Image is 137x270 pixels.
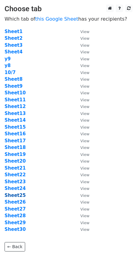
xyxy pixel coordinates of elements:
[5,199,26,205] a: Sheet26
[80,104,89,109] small: View
[5,193,26,198] a: Sheet25
[74,35,89,41] a: View
[80,173,89,177] small: View
[5,29,22,34] a: Sheet1
[5,42,22,48] strong: Sheet3
[5,186,26,191] a: Sheet24
[5,124,26,130] a: Sheet15
[5,165,26,171] a: Sheet21
[5,56,11,62] a: y9
[5,227,26,232] a: Sheet30
[80,118,89,123] small: View
[80,200,89,204] small: View
[5,220,26,225] a: Sheet29
[5,83,22,89] strong: Sheet9
[74,145,89,150] a: View
[5,152,26,157] strong: Sheet19
[5,138,26,143] a: Sheet17
[74,199,89,205] a: View
[5,206,26,212] a: Sheet27
[80,180,89,184] small: View
[107,241,137,270] iframe: Chat Widget
[5,242,25,251] a: ← Back
[5,172,26,177] a: Sheet22
[5,104,26,109] a: Sheet12
[5,90,26,96] a: Sheet10
[5,97,26,103] a: Sheet11
[80,29,89,34] small: View
[5,49,22,55] strong: Sheet4
[74,111,89,116] a: View
[5,5,132,13] h3: Choose tab
[74,152,89,157] a: View
[74,29,89,34] a: View
[74,63,89,68] a: View
[74,138,89,143] a: View
[80,70,89,75] small: View
[74,83,89,89] a: View
[5,179,26,184] a: Sheet23
[5,76,22,82] a: Sheet8
[5,63,11,68] a: y8
[74,56,89,62] a: View
[74,220,89,225] a: View
[80,50,89,54] small: View
[5,35,22,41] a: Sheet2
[5,70,16,75] a: 10/7
[5,131,26,137] a: Sheet16
[5,145,26,150] a: Sheet18
[80,91,89,95] small: View
[5,158,26,164] a: Sheet20
[80,145,89,150] small: View
[74,76,89,82] a: View
[5,117,26,123] a: Sheet14
[80,207,89,211] small: View
[74,158,89,164] a: View
[35,16,78,22] a: this Google Sheet
[80,166,89,170] small: View
[5,213,26,218] a: Sheet28
[80,221,89,225] small: View
[74,70,89,75] a: View
[74,117,89,123] a: View
[80,43,89,48] small: View
[80,152,89,157] small: View
[74,206,89,212] a: View
[80,57,89,61] small: View
[80,186,89,191] small: View
[80,84,89,89] small: View
[80,111,89,116] small: View
[80,139,89,143] small: View
[80,193,89,198] small: View
[5,111,26,116] strong: Sheet13
[5,16,132,22] p: Which tab of has your recipients?
[80,214,89,218] small: View
[80,125,89,130] small: View
[80,159,89,164] small: View
[74,131,89,137] a: View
